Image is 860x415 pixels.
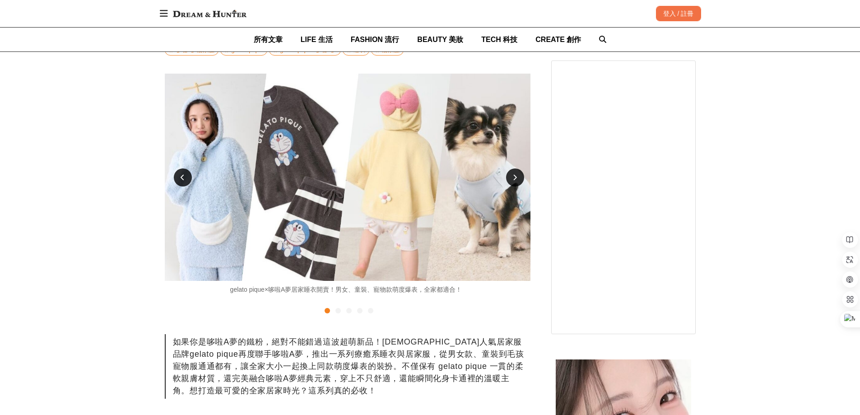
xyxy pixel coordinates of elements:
[417,36,463,43] span: BEAUTY 美妝
[535,28,581,51] a: CREATE 創作
[254,36,283,43] span: 所有文章
[254,28,283,51] a: 所有文章
[165,334,533,399] div: 如果你是哆啦A夢的鐵粉，絕對不能錯過這波超萌新品！[DEMOGRAPHIC_DATA]人氣居家服品牌gelato pique再度聯手哆啦A夢，推出一系列療癒系睡衣與居家服，從男女款、童裝到毛孩寵...
[656,6,701,21] div: 登入 / 註冊
[162,285,530,294] div: gelato pique×哆啦A夢居家睡衣開賣！男女、童裝、寵物款萌度爆表，全家都適合！
[301,28,333,51] a: LIFE 生活
[481,28,517,51] a: TECH 科技
[535,36,581,43] span: CREATE 創作
[168,5,251,22] img: Dream & Hunter
[301,36,333,43] span: LIFE 生活
[481,36,517,43] span: TECH 科技
[417,28,463,51] a: BEAUTY 美妝
[351,36,400,43] span: FASHION 流行
[351,28,400,51] a: FASHION 流行
[162,74,530,281] img: f9c4bd22-c4d7-4411-8096-fa433451027a.jpg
